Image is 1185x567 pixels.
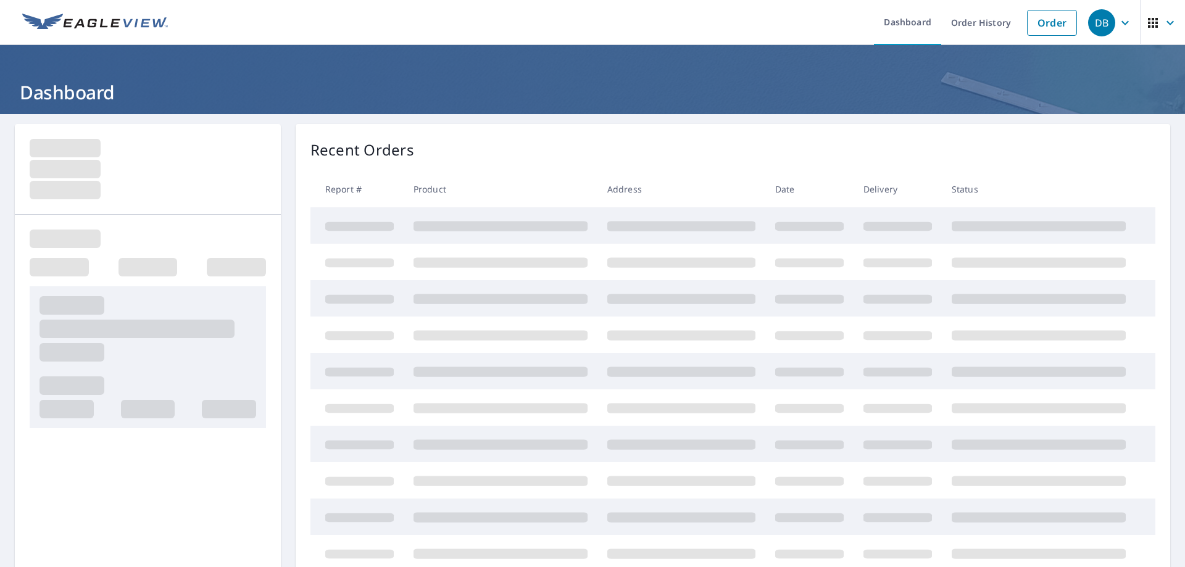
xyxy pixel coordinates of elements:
img: EV Logo [22,14,168,32]
div: DB [1088,9,1115,36]
th: Date [765,171,854,207]
th: Delivery [854,171,942,207]
h1: Dashboard [15,80,1170,105]
th: Product [404,171,597,207]
th: Status [942,171,1136,207]
a: Order [1027,10,1077,36]
th: Address [597,171,765,207]
p: Recent Orders [310,139,414,161]
th: Report # [310,171,404,207]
